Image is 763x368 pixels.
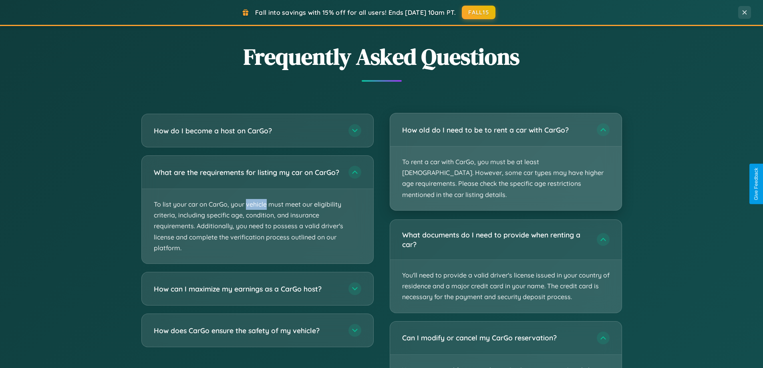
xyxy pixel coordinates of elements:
h3: Can I modify or cancel my CarGo reservation? [402,333,589,343]
span: Fall into savings with 15% off for all users! Ends [DATE] 10am PT. [255,8,456,16]
p: To rent a car with CarGo, you must be at least [DEMOGRAPHIC_DATA]. However, some car types may ha... [390,147,622,210]
h3: How do I become a host on CarGo? [154,126,340,136]
p: To list your car on CarGo, your vehicle must meet our eligibility criteria, including specific ag... [142,189,373,263]
h2: Frequently Asked Questions [141,41,622,72]
h3: What are the requirements for listing my car on CarGo? [154,167,340,177]
p: You'll need to provide a valid driver's license issued in your country of residence and a major c... [390,260,622,313]
div: Give Feedback [753,168,759,200]
h3: How can I maximize my earnings as a CarGo host? [154,284,340,294]
h3: What documents do I need to provide when renting a car? [402,230,589,249]
h3: How old do I need to be to rent a car with CarGo? [402,125,589,135]
h3: How does CarGo ensure the safety of my vehicle? [154,326,340,336]
button: FALL15 [462,6,495,19]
